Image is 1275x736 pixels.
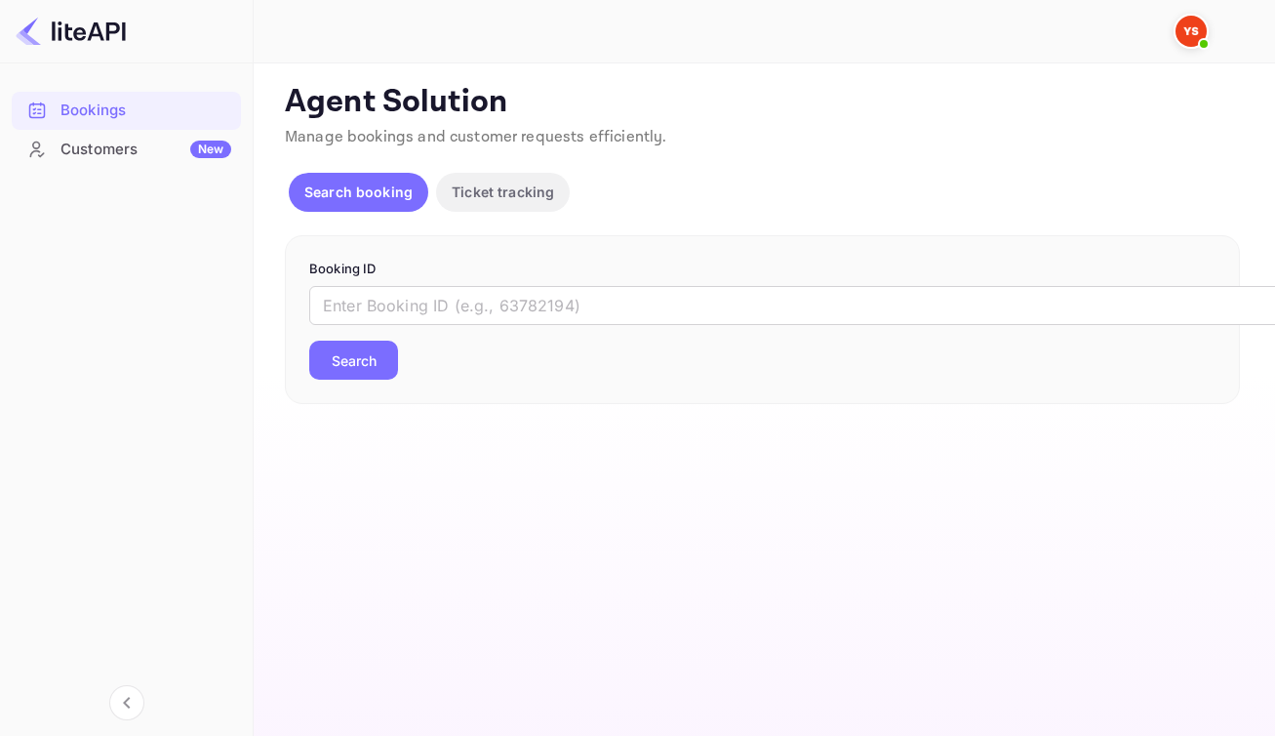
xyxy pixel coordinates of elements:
[309,260,1215,279] p: Booking ID
[285,127,667,147] span: Manage bookings and customer requests efficiently.
[60,100,231,122] div: Bookings
[190,141,231,158] div: New
[16,16,126,47] img: LiteAPI logo
[12,131,241,167] a: CustomersNew
[12,92,241,130] div: Bookings
[60,139,231,161] div: Customers
[109,685,144,720] button: Collapse navigation
[285,83,1240,122] p: Agent Solution
[452,182,554,202] p: Ticket tracking
[309,341,398,380] button: Search
[12,131,241,169] div: CustomersNew
[1175,16,1207,47] img: Yandex Support
[12,92,241,128] a: Bookings
[304,182,413,202] p: Search booking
